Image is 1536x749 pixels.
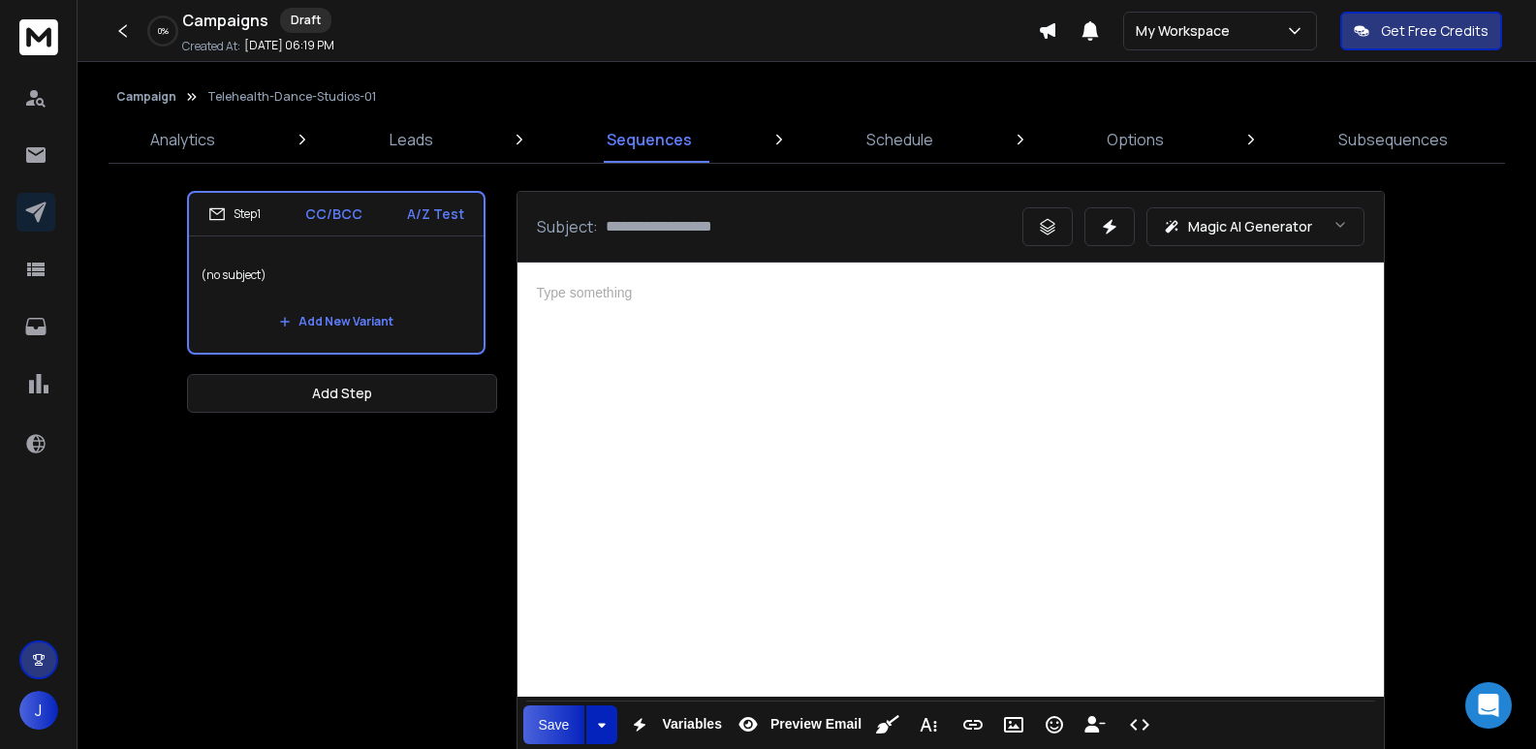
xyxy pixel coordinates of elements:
p: Subject: [537,215,598,238]
p: Created At: [182,39,240,54]
button: J [19,691,58,730]
button: Preview Email [730,705,865,744]
p: Leads [390,128,433,151]
a: Leads [378,116,445,163]
button: Add Step [187,374,497,413]
button: Insert Unsubscribe Link [1077,705,1113,744]
p: Magic AI Generator [1188,217,1312,236]
p: My Workspace [1136,21,1238,41]
button: Clean HTML [869,705,906,744]
div: Draft [280,8,331,33]
p: Subsequences [1338,128,1448,151]
button: Magic AI Generator [1146,207,1364,246]
button: Variables [621,705,726,744]
p: (no subject) [201,248,472,302]
p: [DATE] 06:19 PM [244,38,334,53]
a: Options [1095,116,1176,163]
button: More Text [910,705,947,744]
p: Schedule [866,128,933,151]
button: Get Free Credits [1340,12,1502,50]
button: Campaign [116,89,176,105]
h1: Campaigns [182,9,268,32]
span: Variables [658,716,726,733]
div: Open Intercom Messenger [1465,682,1512,729]
div: Step 1 [208,205,261,223]
p: Options [1107,128,1164,151]
p: Telehealth-Dance-Studios-01 [207,89,376,105]
button: Emoticons [1036,705,1073,744]
p: 0 % [158,25,169,37]
button: Code View [1121,705,1158,744]
button: Add New Variant [264,302,409,341]
a: Sequences [595,116,704,163]
p: CC/BCC [305,204,362,224]
p: Sequences [607,128,692,151]
button: Insert Image (Ctrl+P) [995,705,1032,744]
p: A/Z Test [407,204,464,224]
span: Preview Email [767,716,865,733]
a: Schedule [855,116,945,163]
p: Get Free Credits [1381,21,1489,41]
li: Step1CC/BCCA/Z Test(no subject)Add New Variant [187,191,486,355]
a: Subsequences [1327,116,1459,163]
a: Analytics [139,116,227,163]
button: Insert Link (Ctrl+K) [955,705,991,744]
button: Save [523,705,585,744]
p: Analytics [150,128,215,151]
